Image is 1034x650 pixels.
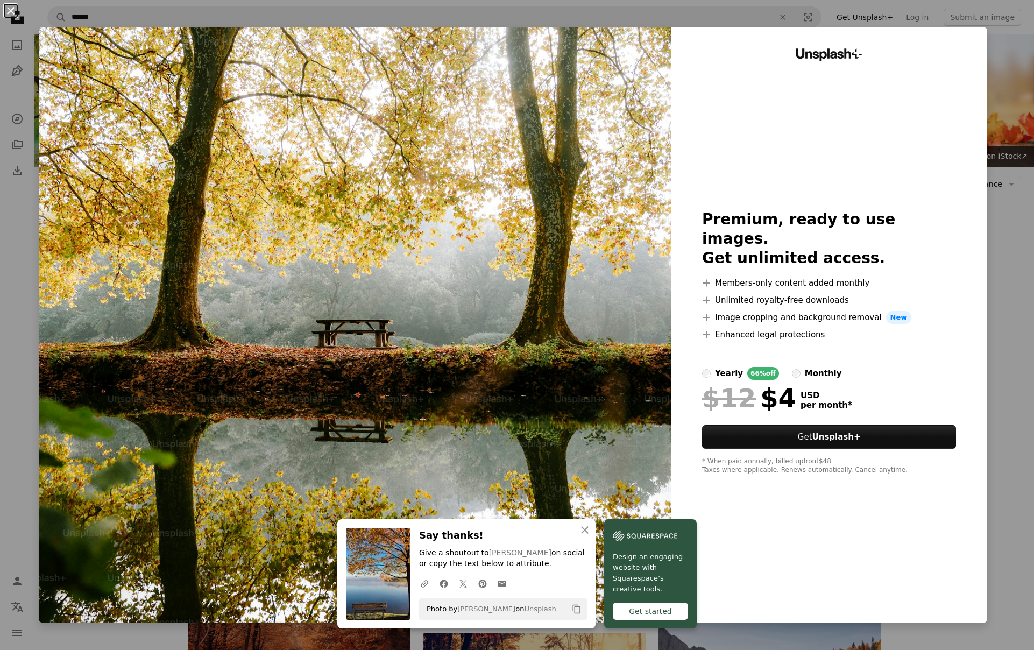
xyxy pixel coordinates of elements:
[702,384,796,412] div: $4
[801,400,852,410] span: per month *
[702,328,956,341] li: Enhanced legal protections
[473,573,492,594] a: Share on Pinterest
[613,528,677,544] img: file-1606177908946-d1eed1cbe4f5image
[747,367,779,380] div: 66% off
[702,384,756,412] span: $12
[457,605,515,613] a: [PERSON_NAME]
[492,573,512,594] a: Share over email
[419,528,587,543] h3: Say thanks!
[886,311,912,324] span: New
[702,369,711,378] input: yearly66%off
[568,600,586,618] button: Copy to clipboard
[454,573,473,594] a: Share on Twitter
[715,367,743,380] div: yearly
[489,548,551,557] a: [PERSON_NAME]
[702,457,956,475] div: * When paid annually, billed upfront $48 Taxes where applicable. Renews automatically. Cancel any...
[421,600,556,618] span: Photo by on
[702,425,956,449] button: GetUnsplash+
[604,519,697,628] a: Design an engaging website with Squarespace’s creative tools.Get started
[613,552,688,595] span: Design an engaging website with Squarespace’s creative tools.
[419,548,587,569] p: Give a shoutout to on social or copy the text below to attribute.
[792,369,801,378] input: monthly
[801,391,852,400] span: USD
[702,311,956,324] li: Image cropping and background removal
[434,573,454,594] a: Share on Facebook
[812,432,861,442] strong: Unsplash+
[524,605,556,613] a: Unsplash
[702,210,956,268] h2: Premium, ready to use images. Get unlimited access.
[702,277,956,289] li: Members-only content added monthly
[702,294,956,307] li: Unlimited royalty-free downloads
[613,603,688,620] div: Get started
[805,367,842,380] div: monthly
